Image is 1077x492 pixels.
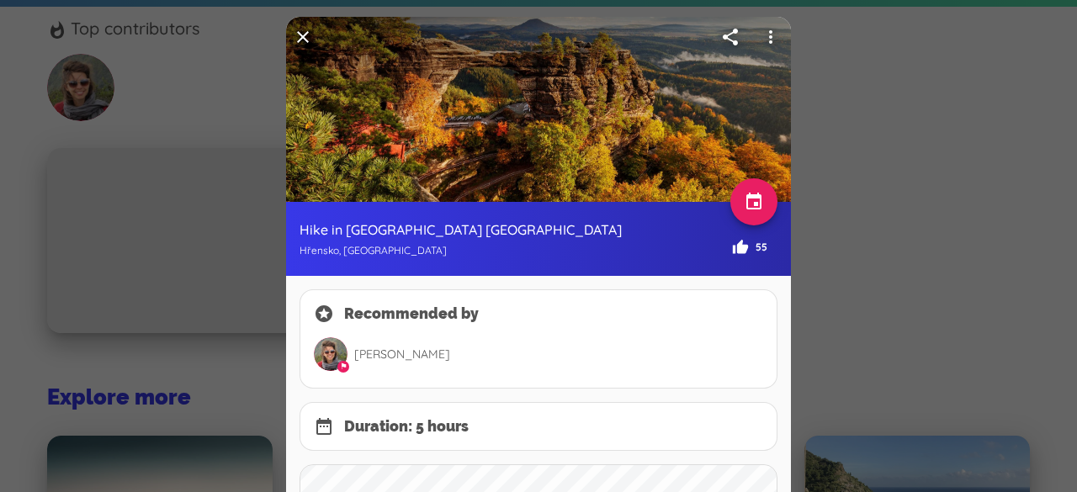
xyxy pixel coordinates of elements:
h1: Hike in [GEOGRAPHIC_DATA] [GEOGRAPHIC_DATA] [300,219,622,241]
img: Discover these impressive natural monuments, looming cliffs ⛰️, sweeping vistas 🏞 and deep forest... [286,17,791,202]
button: 55 [724,234,776,261]
p: [PERSON_NAME] [348,339,763,369]
span: ⚑ [337,361,349,373]
span: 55 [756,239,767,256]
h2: Recommended by [344,305,763,321]
span: Hřensko, [GEOGRAPHIC_DATA] [300,242,722,259]
h2: Duration: 5 hours [344,418,763,434]
img: Sarah Becker [314,337,348,371]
